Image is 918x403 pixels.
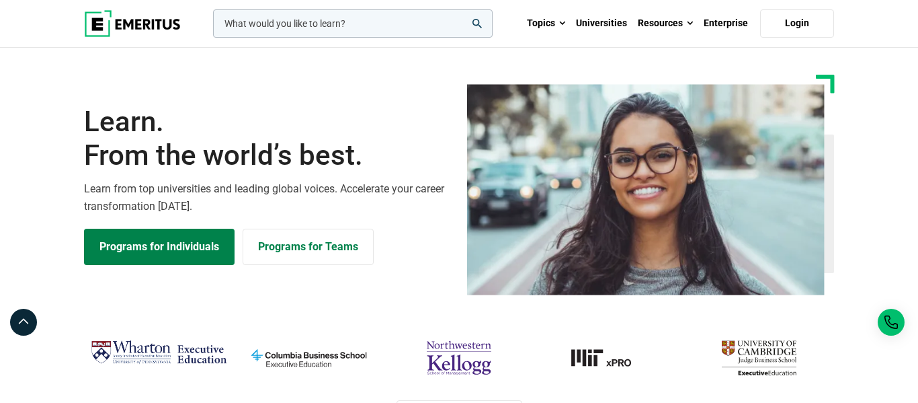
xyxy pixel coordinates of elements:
span: From the world’s best. [84,139,451,172]
img: cambridge-judge-business-school [691,336,827,380]
a: Login [760,9,834,38]
img: northwestern-kellogg [390,336,527,380]
p: Learn from top universities and leading global voices. Accelerate your career transformation [DATE]. [84,180,451,215]
img: Wharton Executive Education [91,336,227,369]
input: woocommerce-product-search-field-0 [213,9,493,38]
img: Learn from the world's best [467,84,825,295]
a: Explore for Business [243,229,374,265]
h1: Learn. [84,105,451,173]
a: Explore Programs [84,229,235,265]
img: columbia-business-school [241,336,377,380]
a: MIT-xPRO [541,336,677,380]
img: MIT xPRO [541,336,677,380]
